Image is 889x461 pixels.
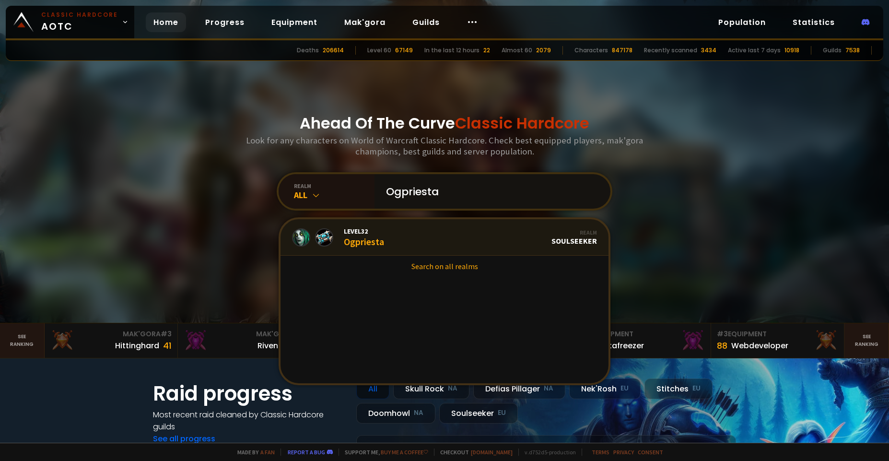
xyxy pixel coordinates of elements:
[344,227,384,236] span: Level 32
[356,435,736,461] a: [DATE]zgpetri on godDefias Pillager8 /90
[612,46,632,55] div: 847178
[551,229,597,246] div: Soulseeker
[473,378,565,399] div: Defias Pillager
[163,339,172,352] div: 41
[184,329,305,339] div: Mak'Gora
[393,378,469,399] div: Skull Rock
[584,329,705,339] div: Equipment
[455,112,589,134] span: Classic Hardcore
[731,340,788,352] div: Webdeveloper
[367,46,391,55] div: Level 60
[569,378,641,399] div: Nek'Rosh
[45,323,178,358] a: Mak'Gora#3Hittinghard41
[620,384,629,393] small: EU
[178,323,311,358] a: Mak'Gora#2Rivench100
[717,339,727,352] div: 88
[414,408,423,418] small: NA
[41,11,118,34] span: AOTC
[41,11,118,19] small: Classic Hardcore
[337,12,393,32] a: Mak'gora
[6,6,134,38] a: Classic HardcoreAOTC
[598,340,644,352] div: Notafreezer
[574,46,608,55] div: Characters
[784,46,799,55] div: 10918
[297,46,319,55] div: Deaths
[844,323,889,358] a: Seeranking
[845,46,860,55] div: 7538
[717,329,838,339] div: Equipment
[498,408,506,418] small: EU
[728,46,781,55] div: Active last 7 days
[536,46,551,55] div: 2079
[50,329,172,339] div: Mak'Gora
[644,378,713,399] div: Stitches
[448,384,457,393] small: NA
[153,433,215,444] a: See all progress
[424,46,480,55] div: In the last 12 hours
[613,449,634,456] a: Privacy
[644,46,697,55] div: Recently scanned
[281,256,608,277] a: Search on all realms
[161,329,172,339] span: # 3
[518,449,576,456] span: v. d752d5 - production
[339,449,428,456] span: Support me,
[380,174,599,209] input: Search a character...
[405,12,447,32] a: Guilds
[344,227,384,248] div: Ogpriesta
[711,12,773,32] a: Population
[115,340,159,352] div: Hittinghard
[823,46,842,55] div: Guilds
[356,378,389,399] div: All
[701,46,716,55] div: 3434
[692,384,701,393] small: EU
[323,46,344,55] div: 206614
[544,384,553,393] small: NA
[288,449,325,456] a: Report a bug
[198,12,252,32] a: Progress
[471,449,513,456] a: [DOMAIN_NAME]
[483,46,490,55] div: 22
[439,403,518,424] div: Soulseeker
[592,449,609,456] a: Terms
[395,46,413,55] div: 67149
[294,182,374,189] div: realm
[578,323,711,358] a: #2Equipment88Notafreezer
[242,135,647,157] h3: Look for any characters on World of Warcraft Classic Hardcore. Check best equipped players, mak'g...
[281,219,608,256] a: Level32OgpriestaRealmSoulseeker
[153,378,345,409] h1: Raid progress
[502,46,532,55] div: Almost 60
[294,189,374,201] div: All
[638,449,663,456] a: Consent
[434,449,513,456] span: Checkout
[232,449,275,456] span: Made by
[257,340,288,352] div: Rivench
[717,329,728,339] span: # 3
[381,449,428,456] a: Buy me a coffee
[146,12,186,32] a: Home
[153,409,345,433] h4: Most recent raid cleaned by Classic Hardcore guilds
[264,12,325,32] a: Equipment
[711,323,844,358] a: #3Equipment88Webdeveloper
[785,12,842,32] a: Statistics
[551,229,597,236] div: Realm
[260,449,275,456] a: a fan
[300,112,589,135] h1: Ahead Of The Curve
[356,403,435,424] div: Doomhowl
